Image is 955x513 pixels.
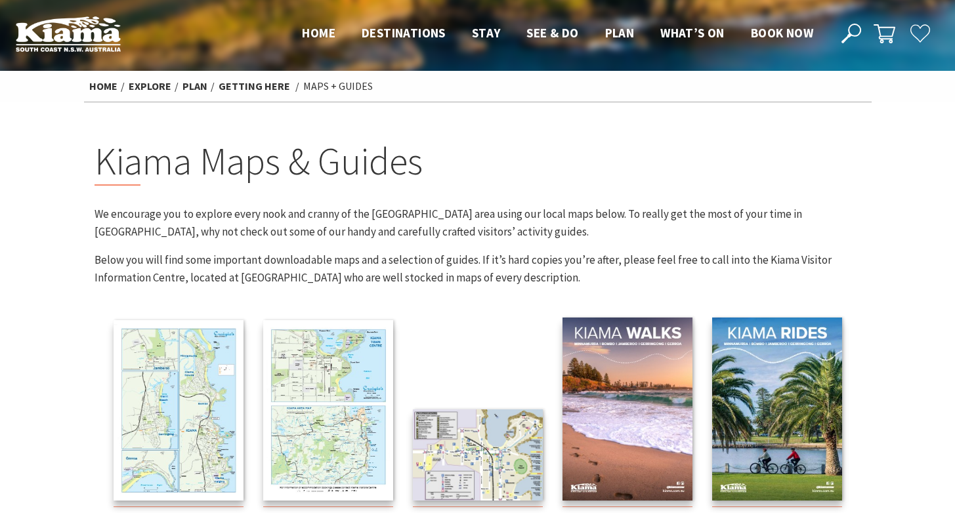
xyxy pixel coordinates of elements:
span: Plan [605,25,635,41]
span: See & Do [526,25,578,41]
a: Kiama Cycling Guide [712,318,842,507]
img: Kiama Regional Map [263,320,393,501]
a: Plan [182,79,207,93]
img: Kiama Townships Map [114,320,244,501]
li: Maps + Guides [303,78,373,95]
span: Destinations [362,25,446,41]
h2: Kiama Maps & Guides [95,138,861,186]
img: Kiama Logo [16,16,121,52]
img: Kiama Cycling Guide [712,318,842,501]
a: Explore [129,79,171,93]
nav: Main Menu [289,23,826,45]
a: Getting Here [219,79,290,93]
p: We encourage you to explore every nook and cranny of the [GEOGRAPHIC_DATA] area using our local m... [95,205,861,241]
a: Kiama Regional Map [263,320,393,506]
p: Below you will find some important downloadable maps and a selection of guides. If it’s hard copi... [95,251,861,287]
span: Book now [751,25,813,41]
a: Kiama Walks Guide [562,318,692,507]
span: What’s On [660,25,725,41]
a: Kiama Townships Map [114,320,244,506]
a: Kiama Mobility Map [413,409,543,507]
img: Kiama Mobility Map [413,409,543,501]
img: Kiama Walks Guide [562,318,692,501]
span: Home [302,25,335,41]
span: Stay [472,25,501,41]
a: Home [89,79,117,93]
